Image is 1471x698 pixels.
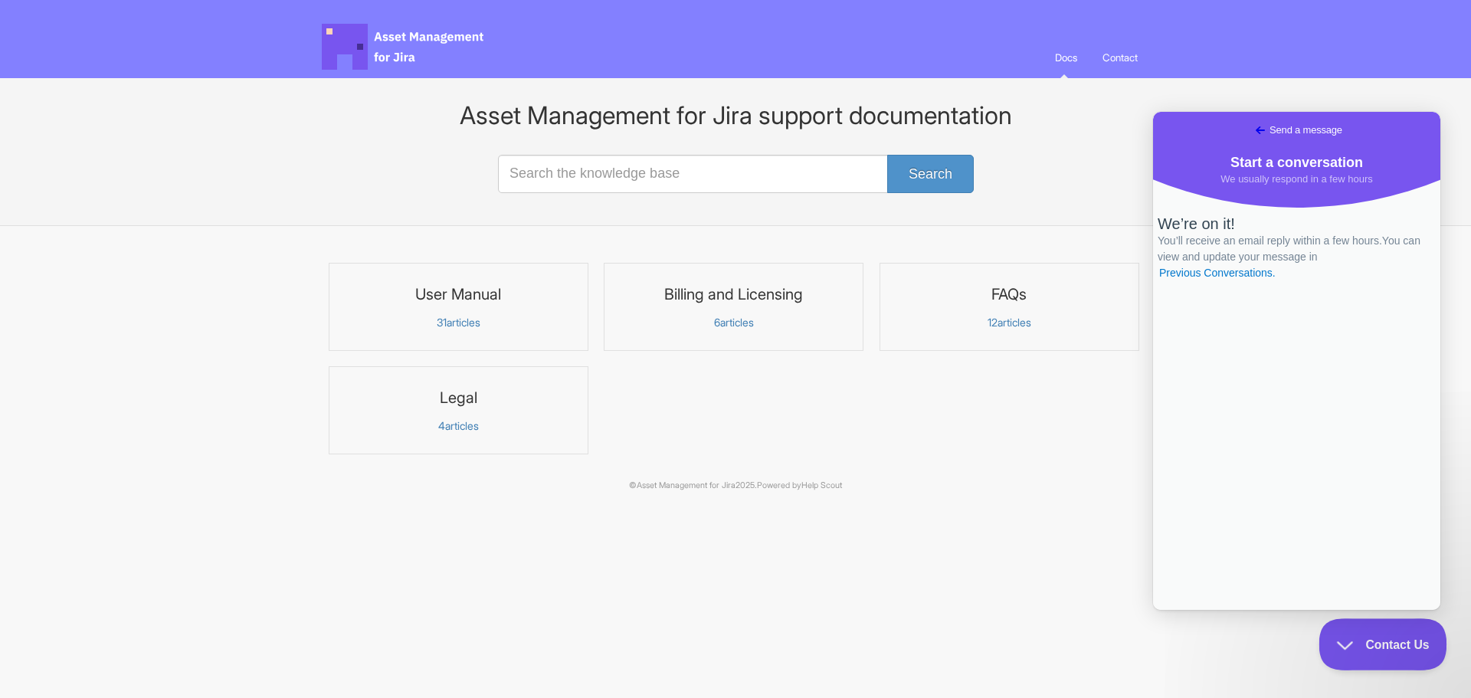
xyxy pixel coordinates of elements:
a: Asset Management for Jira [637,480,735,490]
span: Powered by [757,480,842,490]
a: Billing and Licensing 6articles [604,263,863,351]
span: 31 [437,316,447,329]
a: User Manual 31articles [329,263,588,351]
a: Help Scout [801,480,842,490]
span: Search [909,166,952,182]
span: 12 [988,316,998,329]
a: Docs [1043,37,1089,78]
button: Search [887,155,974,193]
span: Asset Management for Jira Docs [322,24,486,70]
h3: FAQs [889,284,1129,304]
p: articles [339,419,578,433]
input: Search the knowledge base [498,155,973,193]
h3: User Manual [339,284,578,304]
a: FAQs 12articles [880,263,1139,351]
p: articles [339,316,578,329]
span: 4 [438,419,445,432]
h3: Billing and Licensing [614,284,853,304]
p: articles [614,316,853,329]
span: 6 [714,316,720,329]
a: Legal 4articles [329,366,588,454]
p: © 2025. [322,479,1149,493]
a: Contact [1091,37,1149,78]
iframe: Help Scout Beacon - Live Chat, Contact Form, and Knowledge Base [1153,112,1440,610]
p: articles [889,316,1129,329]
h3: Legal [339,388,578,408]
iframe: Help Scout Beacon - Close [1319,618,1448,670]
